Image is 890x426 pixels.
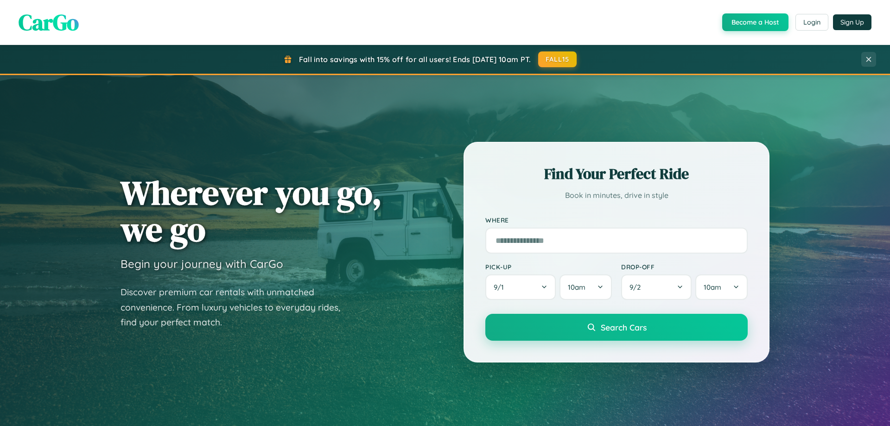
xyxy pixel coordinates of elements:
[121,285,352,330] p: Discover premium car rentals with unmatched convenience. From luxury vehicles to everyday rides, ...
[695,274,748,300] button: 10am
[485,164,748,184] h2: Find Your Perfect Ride
[704,283,721,292] span: 10am
[299,55,531,64] span: Fall into savings with 15% off for all users! Ends [DATE] 10am PT.
[485,216,748,224] label: Where
[629,283,645,292] span: 9 / 2
[538,51,577,67] button: FALL15
[485,189,748,202] p: Book in minutes, drive in style
[121,174,382,248] h1: Wherever you go, we go
[485,314,748,341] button: Search Cars
[19,7,79,38] span: CarGo
[621,263,748,271] label: Drop-off
[722,13,788,31] button: Become a Host
[485,274,556,300] button: 9/1
[621,274,692,300] button: 9/2
[494,283,509,292] span: 9 / 1
[601,322,647,332] span: Search Cars
[833,14,871,30] button: Sign Up
[485,263,612,271] label: Pick-up
[121,257,283,271] h3: Begin your journey with CarGo
[559,274,612,300] button: 10am
[568,283,585,292] span: 10am
[795,14,828,31] button: Login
